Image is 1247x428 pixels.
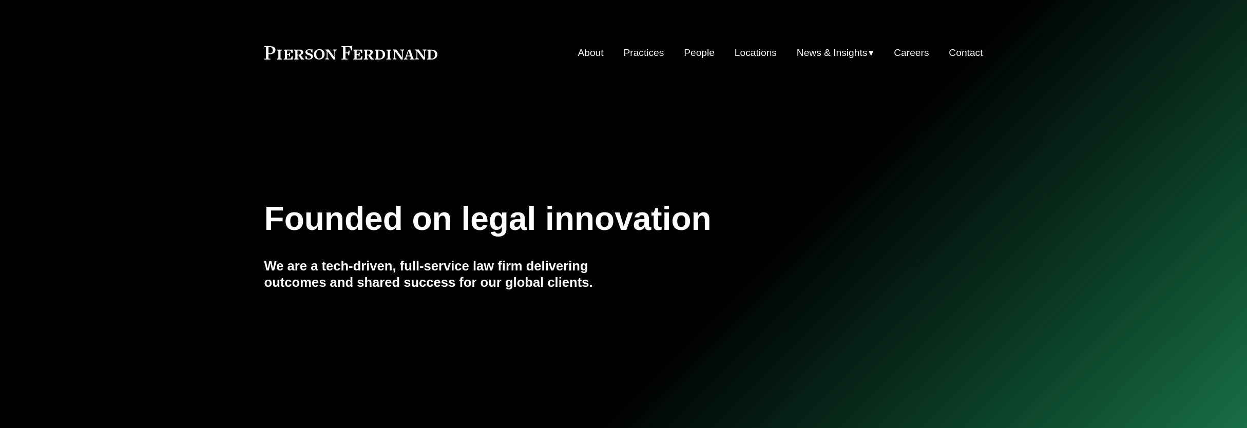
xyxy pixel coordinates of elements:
[797,43,874,63] a: folder dropdown
[949,43,983,63] a: Contact
[264,258,624,291] h4: We are a tech-driven, full-service law firm delivering outcomes and shared success for our global...
[894,43,929,63] a: Careers
[578,43,603,63] a: About
[623,43,664,63] a: Practices
[264,200,864,238] h1: Founded on legal innovation
[797,44,868,62] span: News & Insights
[735,43,777,63] a: Locations
[684,43,715,63] a: People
